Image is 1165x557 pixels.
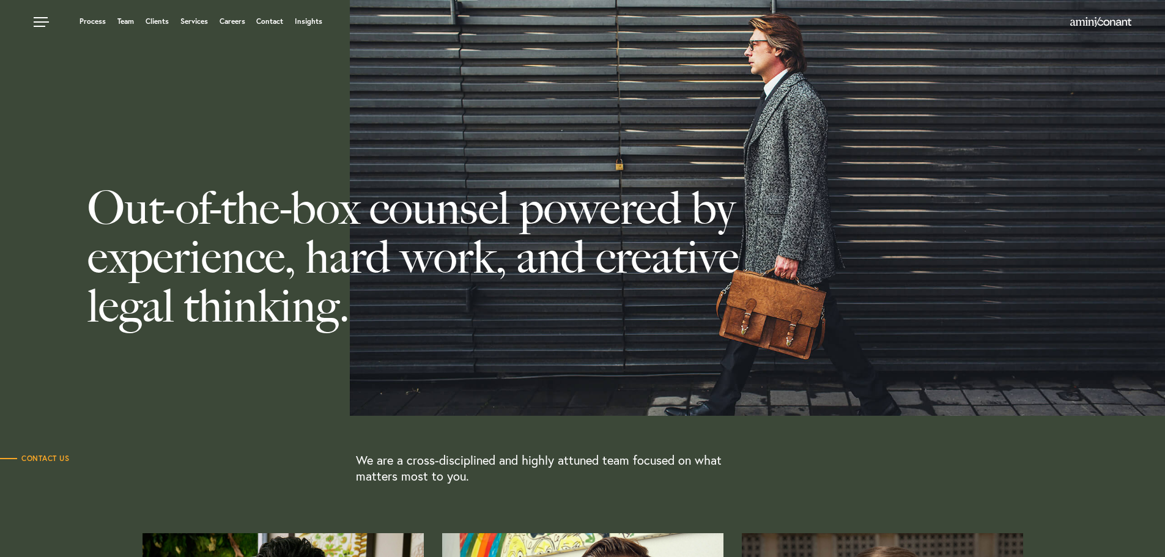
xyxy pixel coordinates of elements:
a: Home [1070,18,1131,28]
p: We are a cross-disciplined and highly attuned team focused on what matters most to you. [356,452,747,484]
a: Careers [220,18,245,25]
a: Contact [256,18,283,25]
a: Team [117,18,134,25]
a: Insights [295,18,322,25]
a: Clients [146,18,169,25]
img: Amini & Conant [1070,17,1131,27]
a: Services [180,18,208,25]
a: Process [80,18,106,25]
